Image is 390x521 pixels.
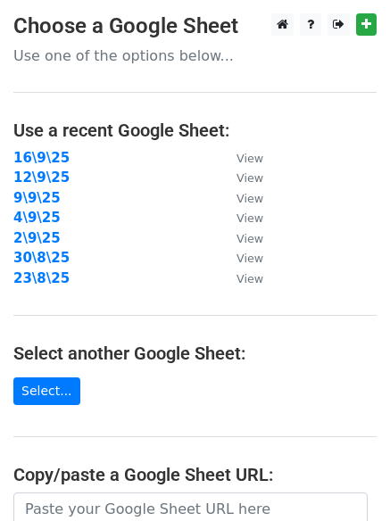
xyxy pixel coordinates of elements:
[236,211,263,225] small: View
[13,150,70,166] a: 16\9\25
[13,120,377,141] h4: Use a recent Google Sheet:
[219,190,263,206] a: View
[13,250,70,266] a: 30\8\25
[236,171,263,185] small: View
[219,210,263,226] a: View
[236,192,263,205] small: View
[219,270,263,286] a: View
[13,343,377,364] h4: Select another Google Sheet:
[13,170,70,186] a: 12\9\25
[13,13,377,39] h3: Choose a Google Sheet
[13,190,61,206] a: 9\9\25
[219,230,263,246] a: View
[219,150,263,166] a: View
[13,377,80,405] a: Select...
[236,152,263,165] small: View
[13,46,377,65] p: Use one of the options below...
[236,232,263,245] small: View
[219,250,263,266] a: View
[13,270,70,286] a: 23\8\25
[13,210,61,226] a: 4\9\25
[236,252,263,265] small: View
[13,230,61,246] a: 2\9\25
[219,170,263,186] a: View
[13,464,377,485] h4: Copy/paste a Google Sheet URL:
[236,272,263,285] small: View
